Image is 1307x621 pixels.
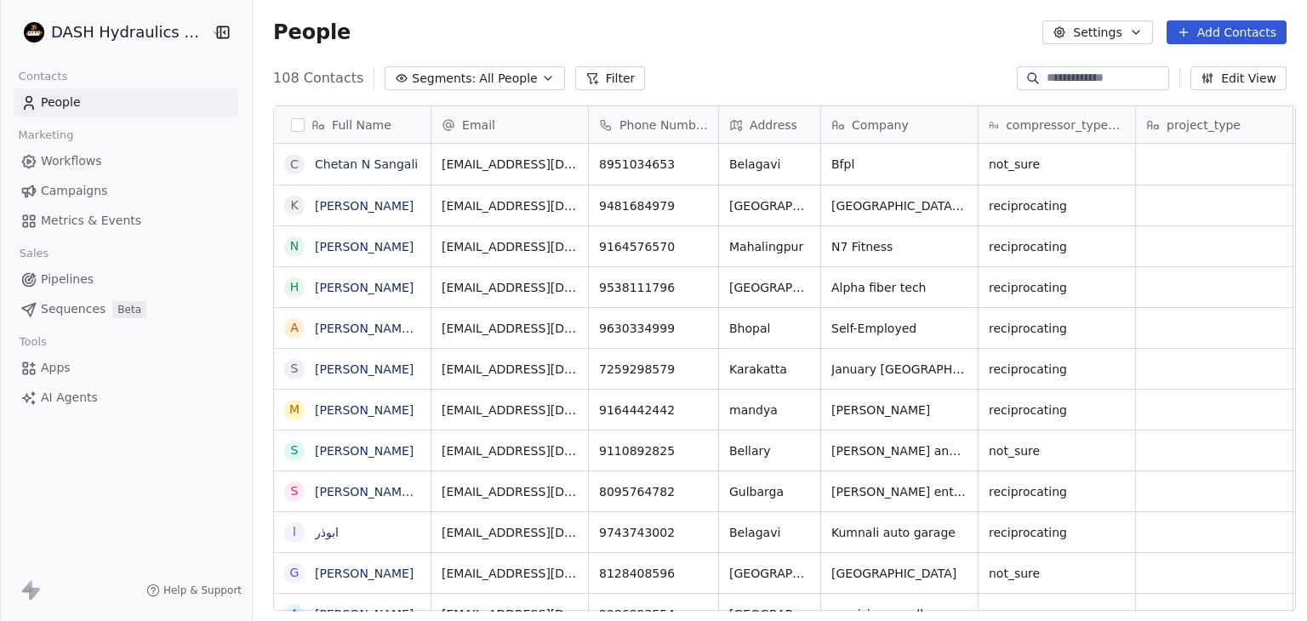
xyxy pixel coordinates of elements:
span: mandya [729,402,810,419]
a: Campaigns [14,177,238,205]
span: [EMAIL_ADDRESS][DOMAIN_NAME] [442,197,578,214]
a: Apps [14,354,238,382]
span: 9630334999 [599,320,708,337]
span: reciprocating [989,238,1125,255]
span: 8951034653 [599,156,708,173]
a: Workflows [14,147,238,175]
div: Address [719,106,820,143]
span: AI Agents [41,389,98,407]
span: Belagavi [729,524,810,541]
span: Karakatta [729,361,810,378]
span: 8128408596 [599,565,708,582]
span: [EMAIL_ADDRESS][DOMAIN_NAME] [442,361,578,378]
button: DASH Hydraulics Pvt. Ltd. [20,18,199,47]
span: [EMAIL_ADDRESS][DOMAIN_NAME] [442,238,578,255]
span: [GEOGRAPHIC_DATA] [729,279,810,296]
span: Bellary [729,442,810,459]
span: not_sure [989,156,1125,173]
span: Beta [112,301,146,318]
div: S [291,360,299,378]
div: N [290,237,299,255]
span: [EMAIL_ADDRESS][DOMAIN_NAME] [442,524,578,541]
span: Alpha fiber tech [831,279,967,296]
span: Belagavi [729,156,810,173]
span: Sequences [41,300,106,318]
a: [PERSON_NAME] [PERSON_NAME] [315,485,517,499]
div: C [290,156,299,174]
a: AI Agents [14,384,238,412]
span: 9164442442 [599,402,708,419]
a: [PERSON_NAME] [315,362,414,376]
a: [PERSON_NAME] [315,403,414,417]
span: not_sure [989,565,1125,582]
span: [GEOGRAPHIC_DATA] [729,197,810,214]
span: Sales [12,241,56,266]
div: S [291,442,299,459]
span: Workflows [41,152,102,170]
a: People [14,88,238,117]
div: S [291,482,299,500]
div: K [291,197,299,214]
span: People [41,94,81,111]
span: Full Name [332,117,391,134]
span: January [GEOGRAPHIC_DATA] [831,361,967,378]
span: [GEOGRAPHIC_DATA] [729,565,810,582]
span: Campaigns [41,182,107,200]
a: Help & Support [146,584,242,597]
div: M [289,401,300,419]
button: Settings [1042,20,1152,44]
a: [PERSON_NAME] [315,444,414,458]
span: not_sure [989,442,1125,459]
span: [PERSON_NAME] [831,402,967,419]
a: SequencesBeta [14,295,238,323]
div: Company [821,106,978,143]
div: H [290,278,300,296]
span: [EMAIL_ADDRESS][DOMAIN_NAME] [442,402,578,419]
span: Phone Number [619,117,708,134]
a: Metrics & Events [14,207,238,235]
div: G [290,564,300,582]
span: 9538111796 [599,279,708,296]
span: [PERSON_NAME] and general insurance consultant [831,442,967,459]
span: reciprocating [989,197,1125,214]
span: DASH Hydraulics Pvt. Ltd. [51,21,207,43]
span: Mahalingpur [729,238,810,255]
div: Email [431,106,588,143]
span: Marketing [11,122,81,148]
img: Dash-Circle_logo.png [24,22,44,43]
span: Address [750,117,797,134]
span: reciprocating [989,320,1125,337]
span: project_type [1167,117,1241,134]
span: [EMAIL_ADDRESS][DOMAIN_NAME] [442,156,578,173]
div: project_type [1136,106,1293,143]
span: reciprocating [989,524,1125,541]
div: A [290,319,299,337]
span: Segments: [412,70,476,88]
span: reciprocating [989,402,1125,419]
span: 108 Contacts [273,68,363,88]
span: People [273,20,351,45]
span: Help & Support [163,584,242,597]
span: All People [479,70,537,88]
a: [PERSON_NAME] [315,607,414,621]
span: reciprocating [989,361,1125,378]
span: 7259298579 [599,361,708,378]
span: 9743743002 [599,524,708,541]
div: grid [274,144,431,612]
div: Phone Number [589,106,718,143]
span: Pipelines [41,271,94,288]
span: Self-Employed [831,320,967,337]
span: Bfpl [831,156,967,173]
span: 9164576570 [599,238,708,255]
span: 8095764782 [599,483,708,500]
span: reciprocating [989,483,1125,500]
span: 9481684979 [599,197,708,214]
span: Kumnali auto garage [831,524,967,541]
span: [EMAIL_ADDRESS][DOMAIN_NAME] [442,279,578,296]
span: [GEOGRAPHIC_DATA], [GEOGRAPHIC_DATA] [831,197,967,214]
button: Add Contacts [1167,20,1287,44]
div: ا [293,523,296,541]
span: [PERSON_NAME] enterprises [831,483,967,500]
span: [EMAIL_ADDRESS][DOMAIN_NAME] [442,565,578,582]
span: Email [462,117,495,134]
